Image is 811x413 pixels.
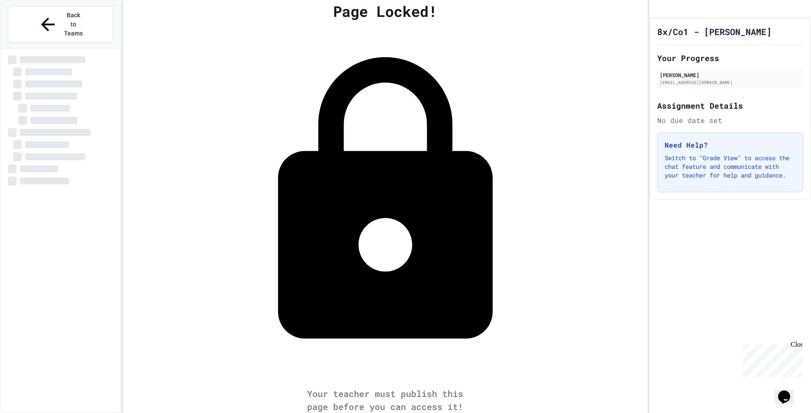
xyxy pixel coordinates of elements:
[8,6,114,43] button: Back to Teams
[657,100,803,112] h2: Assignment Details
[660,79,801,86] div: [EMAIL_ADDRESS][DOMAIN_NAME]
[775,378,802,404] iframe: chat widget
[3,3,60,55] div: Chat with us now!Close
[665,140,796,150] h3: Need Help?
[657,52,803,64] h2: Your Progress
[739,341,802,378] iframe: chat widget
[657,26,772,38] h1: 8x/Co1 - [PERSON_NAME]
[665,154,796,180] p: Switch to "Grade View" to access the chat feature and communicate with your teacher for help and ...
[63,11,84,38] span: Back to Teams
[657,115,803,126] div: No due date set
[298,387,472,413] div: Your teacher must publish this page before you can access it!
[660,71,801,79] div: [PERSON_NAME]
